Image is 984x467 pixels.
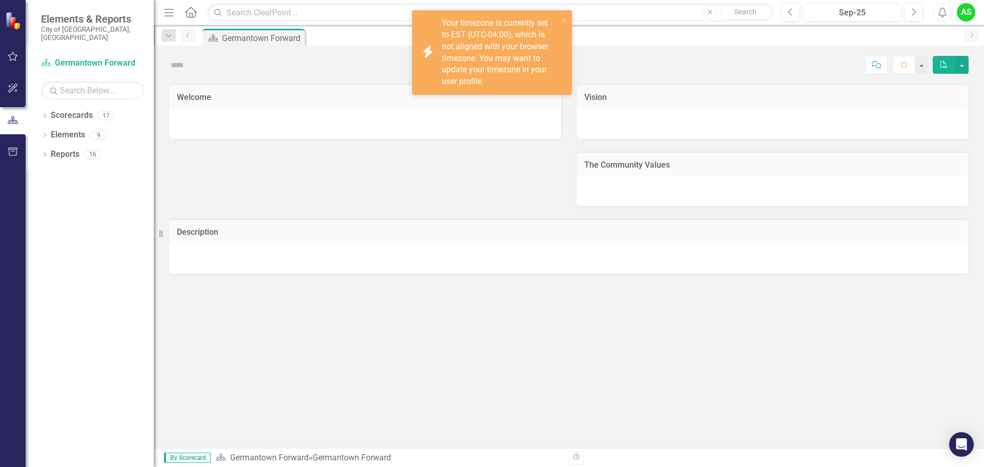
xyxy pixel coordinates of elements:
[51,110,93,121] a: Scorecards
[98,111,114,120] div: 17
[442,17,558,88] div: Your timezone is currently set to EST (UTC-04:00), which is not aligned with your browser timezon...
[720,5,771,19] button: Search
[41,82,143,99] input: Search Below...
[164,453,211,463] span: By Scorecard
[177,228,961,237] h3: Description
[230,453,309,462] a: Germantown Forward
[41,25,143,42] small: City of [GEOGRAPHIC_DATA], [GEOGRAPHIC_DATA]
[51,129,85,141] a: Elements
[561,14,568,26] button: close
[85,150,101,159] div: 16
[584,160,961,170] h3: The Community Values
[169,57,186,73] img: Not Defined
[222,32,302,45] div: Germantown Forward
[807,7,898,19] div: Sep-25
[41,57,143,69] a: Germantown Forward
[90,131,107,139] div: 9
[51,149,79,160] a: Reports
[216,452,561,464] div: »
[5,11,24,30] img: ClearPoint Strategy
[584,93,961,102] h3: Vision
[313,453,391,462] div: Germantown Forward
[208,4,773,22] input: Search ClearPoint...
[803,3,901,22] button: Sep-25
[177,93,553,102] h3: Welcome
[41,13,143,25] span: Elements & Reports
[957,3,975,22] button: AS
[734,8,756,16] span: Search
[949,432,974,457] div: Open Intercom Messenger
